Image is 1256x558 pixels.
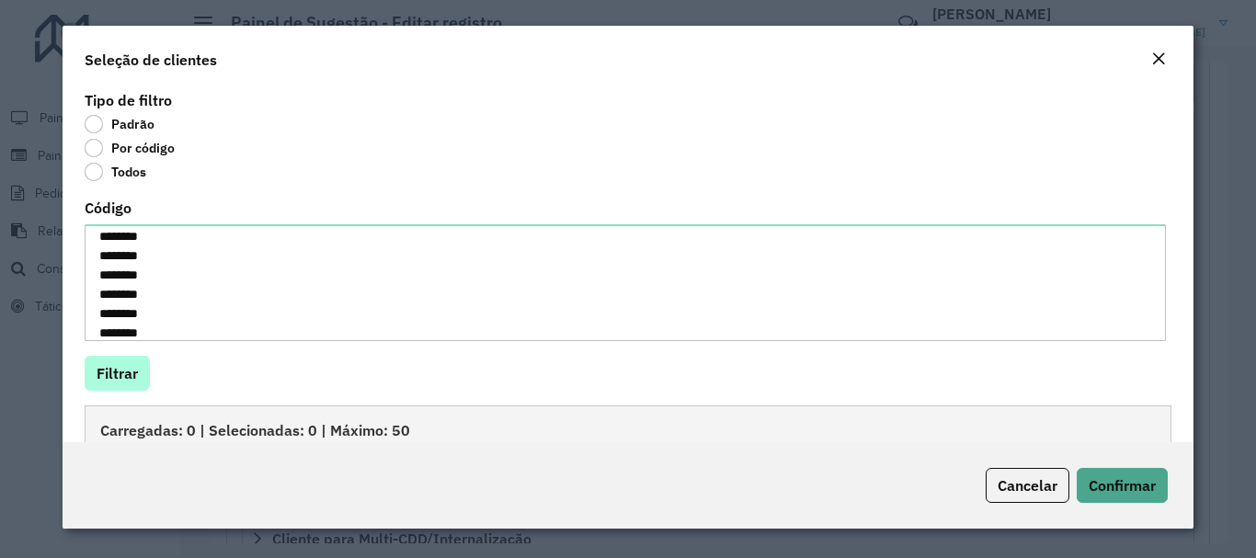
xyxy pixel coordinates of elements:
[1146,48,1171,72] button: Close
[85,49,217,71] h4: Seleção de clientes
[85,405,1170,453] div: Carregadas: 0 | Selecionadas: 0 | Máximo: 50
[85,197,131,219] label: Código
[1077,468,1168,503] button: Confirmar
[85,163,146,181] label: Todos
[1151,51,1166,66] em: Fechar
[998,476,1057,495] span: Cancelar
[1089,476,1156,495] span: Confirmar
[85,139,175,157] label: Por código
[85,89,172,111] label: Tipo de filtro
[986,468,1069,503] button: Cancelar
[85,356,150,391] button: Filtrar
[85,115,154,133] label: Padrão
